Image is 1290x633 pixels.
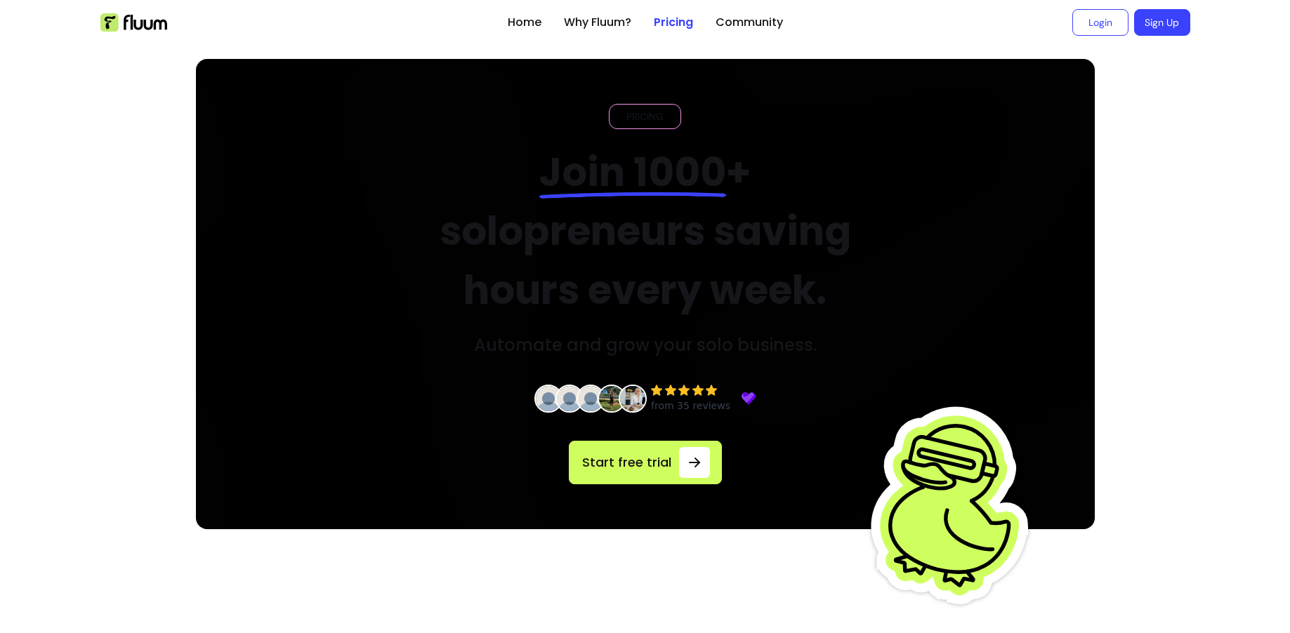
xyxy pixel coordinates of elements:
[474,334,817,357] h3: Automate and grow your solo business.
[716,14,783,31] a: Community
[539,145,726,200] span: Join 1000
[654,14,693,31] a: Pricing
[867,382,1042,627] img: Fluum Duck sticker
[621,109,669,124] span: PRICING
[564,14,631,31] a: Why Fluum?
[508,14,541,31] a: Home
[569,441,722,484] a: Start free trial
[407,143,883,320] h2: + solopreneurs saving hours every week.
[581,453,673,472] span: Start free trial
[1072,9,1128,36] a: Login
[1134,9,1190,36] a: Sign Up
[100,13,167,32] img: Fluum Logo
